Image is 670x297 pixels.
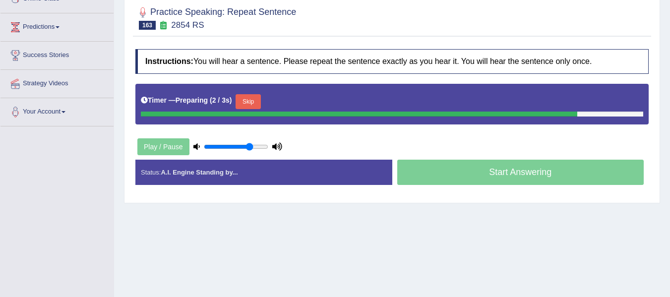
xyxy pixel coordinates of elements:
h5: Timer — [141,97,232,104]
div: Status: [135,160,392,185]
b: 2 / 3s [212,96,230,104]
a: Success Stories [0,42,114,66]
a: Your Account [0,98,114,123]
h4: You will hear a sentence. Please repeat the sentence exactly as you hear it. You will hear the se... [135,49,649,74]
a: Predictions [0,13,114,38]
b: Instructions: [145,57,193,65]
a: Strategy Videos [0,70,114,95]
h2: Practice Speaking: Repeat Sentence [135,5,296,30]
span: 163 [139,21,156,30]
b: ) [230,96,232,104]
b: Preparing [176,96,208,104]
button: Skip [236,94,260,109]
b: ( [210,96,212,104]
small: Exam occurring question [158,21,169,30]
small: 2854 RS [171,20,204,30]
strong: A.I. Engine Standing by... [161,169,238,176]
